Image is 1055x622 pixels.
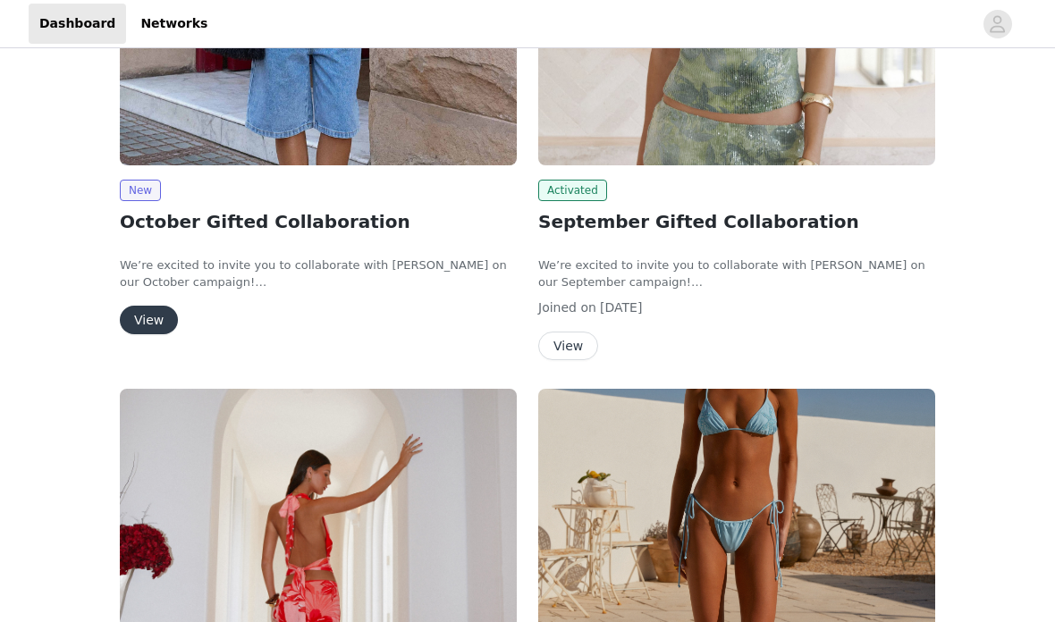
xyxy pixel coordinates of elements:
[538,301,596,315] span: Joined on
[120,257,517,292] p: We’re excited to invite you to collaborate with [PERSON_NAME] on our October campaign!
[989,10,1006,38] div: avatar
[120,181,161,202] span: New
[538,340,598,354] a: View
[130,4,218,44] a: Networks
[538,209,935,236] h2: September Gifted Collaboration
[538,181,607,202] span: Activated
[29,4,126,44] a: Dashboard
[120,315,178,328] a: View
[120,209,517,236] h2: October Gifted Collaboration
[538,332,598,361] button: View
[600,301,642,315] span: [DATE]
[538,257,935,292] p: We’re excited to invite you to collaborate with [PERSON_NAME] on our September campaign!
[120,307,178,335] button: View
